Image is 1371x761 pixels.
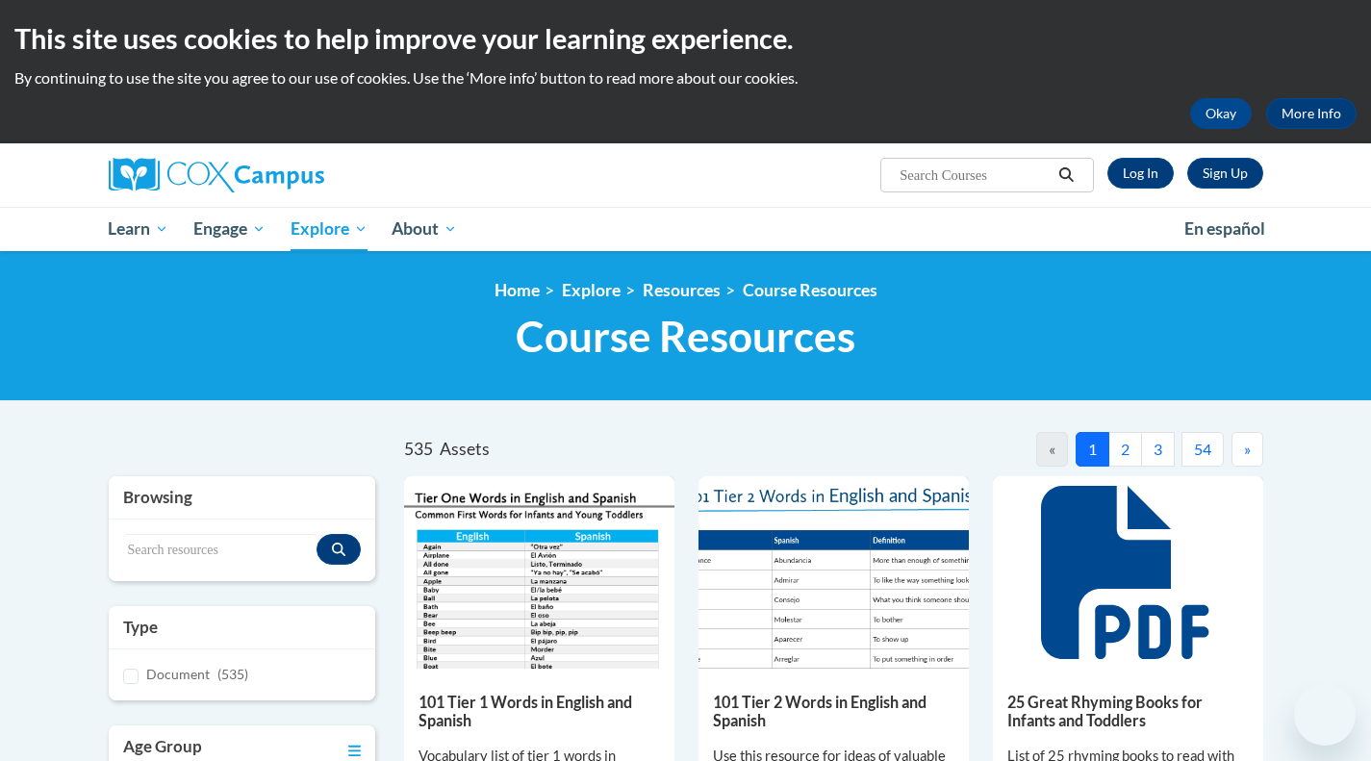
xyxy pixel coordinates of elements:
[96,207,182,251] a: Learn
[698,476,969,669] img: 836e94b2-264a-47ae-9840-fb2574307f3b.pdf
[1052,164,1080,187] button: Search
[80,207,1292,251] div: Main menu
[713,693,954,730] h5: 101 Tier 2 Words in English and Spanish
[1007,693,1249,730] h5: 25 Great Rhyming Books for Infants and Toddlers
[14,67,1357,89] p: By continuing to use the site you agree to our use of cookies. Use the ‘More info’ button to read...
[643,280,721,300] a: Resources
[562,280,621,300] a: Explore
[123,534,317,567] input: Search resources
[1172,209,1278,249] a: En español
[1181,432,1224,467] button: 54
[1107,158,1174,189] a: Log In
[495,280,540,300] a: Home
[1190,98,1252,129] button: Okay
[1187,158,1263,189] a: Register
[278,207,380,251] a: Explore
[317,534,361,565] button: Search resources
[379,207,470,251] a: About
[109,158,474,192] a: Cox Campus
[1076,432,1109,467] button: 1
[123,486,362,509] h3: Browsing
[898,164,1052,187] input: Search Courses
[404,439,433,459] span: 535
[392,217,457,241] span: About
[108,217,168,241] span: Learn
[1231,432,1263,467] button: Next
[1141,432,1175,467] button: 3
[419,693,660,730] h5: 101 Tier 1 Words in English and Spanish
[217,666,248,682] span: (535)
[291,217,368,241] span: Explore
[1244,440,1251,458] span: »
[1266,98,1357,129] a: More Info
[14,19,1357,58] h2: This site uses cookies to help improve your learning experience.
[193,217,266,241] span: Engage
[833,432,1262,467] nav: Pagination Navigation
[516,311,855,362] span: Course Resources
[1184,218,1265,239] span: En español
[146,666,210,682] span: Document
[743,280,877,300] a: Course Resources
[123,616,362,639] h3: Type
[1294,684,1356,746] iframe: Button to launch messaging window
[404,476,674,669] img: d35314be-4b7e-462d-8f95-b17e3d3bb747.pdf
[181,207,278,251] a: Engage
[440,439,490,459] span: Assets
[1108,432,1142,467] button: 2
[109,158,324,192] img: Cox Campus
